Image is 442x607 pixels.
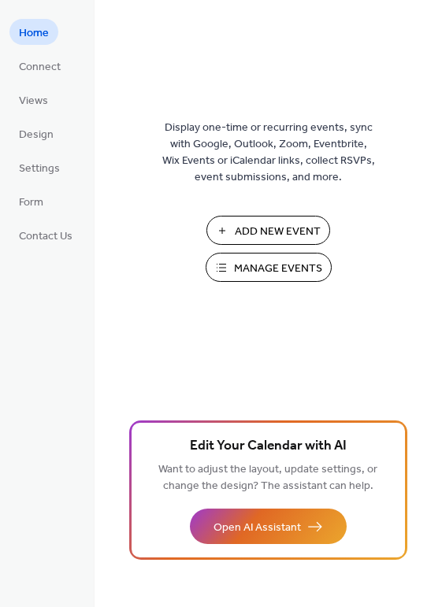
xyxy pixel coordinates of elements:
span: Want to adjust the layout, update settings, or change the design? The assistant can help. [158,459,377,497]
span: Home [19,25,49,42]
span: Manage Events [234,261,322,277]
a: Settings [9,154,69,180]
a: Form [9,188,53,214]
span: Contact Us [19,228,72,245]
a: Home [9,19,58,45]
span: Views [19,93,48,109]
span: Settings [19,161,60,177]
a: Design [9,120,63,146]
span: Connect [19,59,61,76]
span: Design [19,127,54,143]
span: Add New Event [235,224,321,240]
button: Manage Events [206,253,332,282]
a: Contact Us [9,222,82,248]
a: Views [9,87,58,113]
span: Form [19,194,43,211]
button: Open AI Assistant [190,509,347,544]
span: Open AI Assistant [214,520,301,536]
a: Connect [9,53,70,79]
span: Edit Your Calendar with AI [190,435,347,457]
button: Add New Event [206,216,330,245]
span: Display one-time or recurring events, sync with Google, Outlook, Zoom, Eventbrite, Wix Events or ... [162,120,375,186]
